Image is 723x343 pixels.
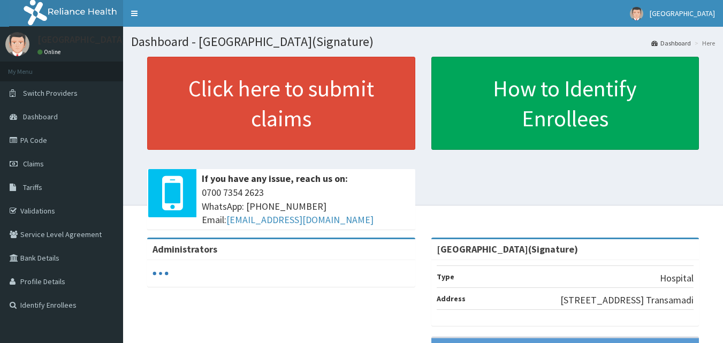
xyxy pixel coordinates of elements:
[226,214,374,226] a: [EMAIL_ADDRESS][DOMAIN_NAME]
[202,172,348,185] b: If you have any issue, reach us on:
[147,57,415,150] a: Click here to submit claims
[630,7,643,20] img: User Image
[153,265,169,281] svg: audio-loading
[437,272,454,281] b: Type
[153,243,217,255] b: Administrators
[23,159,44,169] span: Claims
[650,9,715,18] span: [GEOGRAPHIC_DATA]
[660,271,694,285] p: Hospital
[131,35,715,49] h1: Dashboard - [GEOGRAPHIC_DATA](Signature)
[692,39,715,48] li: Here
[37,48,63,56] a: Online
[23,112,58,121] span: Dashboard
[437,294,466,303] b: Address
[431,57,699,150] a: How to Identify Enrollees
[5,32,29,56] img: User Image
[651,39,691,48] a: Dashboard
[437,243,578,255] strong: [GEOGRAPHIC_DATA](Signature)
[202,186,410,227] span: 0700 7354 2623 WhatsApp: [PHONE_NUMBER] Email:
[23,88,78,98] span: Switch Providers
[23,182,42,192] span: Tariffs
[560,293,694,307] p: [STREET_ADDRESS] Transamadi
[37,35,126,44] p: [GEOGRAPHIC_DATA]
